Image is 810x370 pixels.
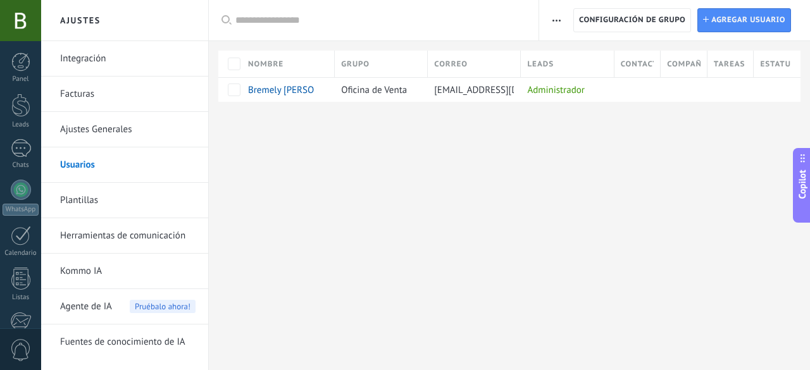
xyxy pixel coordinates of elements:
[527,58,554,70] span: Leads
[41,112,208,147] li: Ajustes Generales
[60,324,196,360] a: Fuentes de conocimiento de IA
[667,58,701,70] span: Compañías
[3,161,39,170] div: Chats
[41,324,208,359] li: Fuentes de conocimiento de IA
[3,121,39,129] div: Leads
[41,41,208,77] li: Integración
[3,293,39,302] div: Listas
[521,78,607,102] div: Administrador
[621,58,654,70] span: Contactos
[714,58,745,70] span: Tareas
[335,78,421,102] div: Oficina de Venta
[60,147,196,183] a: Usuarios
[3,204,39,216] div: WhatsApp
[60,112,196,147] a: Ajustes Generales
[248,84,352,96] span: Bremely Galvez
[579,9,685,32] span: Configuración de grupo
[60,183,196,218] a: Plantillas
[60,254,196,289] a: Kommo IA
[3,249,39,257] div: Calendario
[60,218,196,254] a: Herramientas de comunicación
[41,254,208,289] li: Kommo IA
[41,77,208,112] li: Facturas
[41,183,208,218] li: Plantillas
[60,289,112,324] span: Agente de IA
[41,289,208,324] li: Agente de IA
[41,147,208,183] li: Usuarios
[41,218,208,254] li: Herramientas de comunicación
[248,58,283,70] span: Nombre
[760,58,791,70] span: Estatus
[3,75,39,83] div: Panel
[796,170,809,199] span: Copilot
[434,84,578,96] span: [EMAIL_ADDRESS][DOMAIN_NAME]
[60,41,196,77] a: Integración
[60,289,196,324] a: Agente de IAPruébalo ahora!
[697,8,791,32] a: Agregar usuario
[341,84,407,96] span: Oficina de Venta
[547,8,566,32] button: Más
[434,58,468,70] span: Correo
[60,77,196,112] a: Facturas
[573,8,691,32] button: Configuración de grupo
[711,9,785,32] span: Agregar usuario
[341,58,370,70] span: Grupo
[130,300,196,313] span: Pruébalo ahora!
